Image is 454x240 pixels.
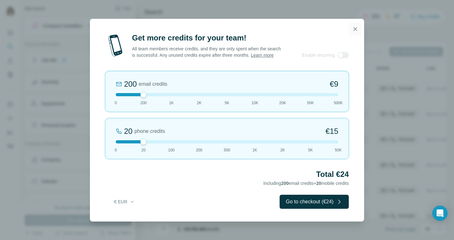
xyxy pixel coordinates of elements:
span: €9 [330,79,338,89]
span: €15 [326,126,338,136]
button: € EUR [110,196,139,207]
span: 200 [196,147,202,153]
span: 200 [281,181,289,186]
span: 500 [224,147,230,153]
span: 20 [316,181,321,186]
span: Enable recurring [302,52,335,58]
a: Learn more [251,53,274,58]
span: 1K [169,100,174,106]
span: 500K [334,100,343,106]
span: 2K [197,100,201,106]
div: 200 [124,79,137,89]
div: Open Intercom Messenger [432,206,448,221]
span: 200 [140,100,147,106]
span: 0 [115,147,117,153]
span: 50K [335,147,341,153]
span: Including email credits + mobile credits [263,181,349,186]
span: 100 [168,147,174,153]
span: 20 [142,147,146,153]
span: 10K [252,100,258,106]
span: 0 [115,100,117,106]
p: All team members receive credits, and they are only spent when the search is successful. Any unus... [132,46,282,58]
span: 20K [279,100,286,106]
div: 20 [124,126,133,136]
span: email credits [139,80,167,88]
span: 2K [280,147,285,153]
button: Go to checkout (€24) [280,195,349,209]
span: phone credits [135,127,165,135]
span: 50K [307,100,314,106]
span: 5K [225,100,230,106]
h2: Total €24 [105,169,349,179]
span: 5K [308,147,313,153]
span: 1K [253,147,257,153]
img: mobile-phone [105,33,126,58]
